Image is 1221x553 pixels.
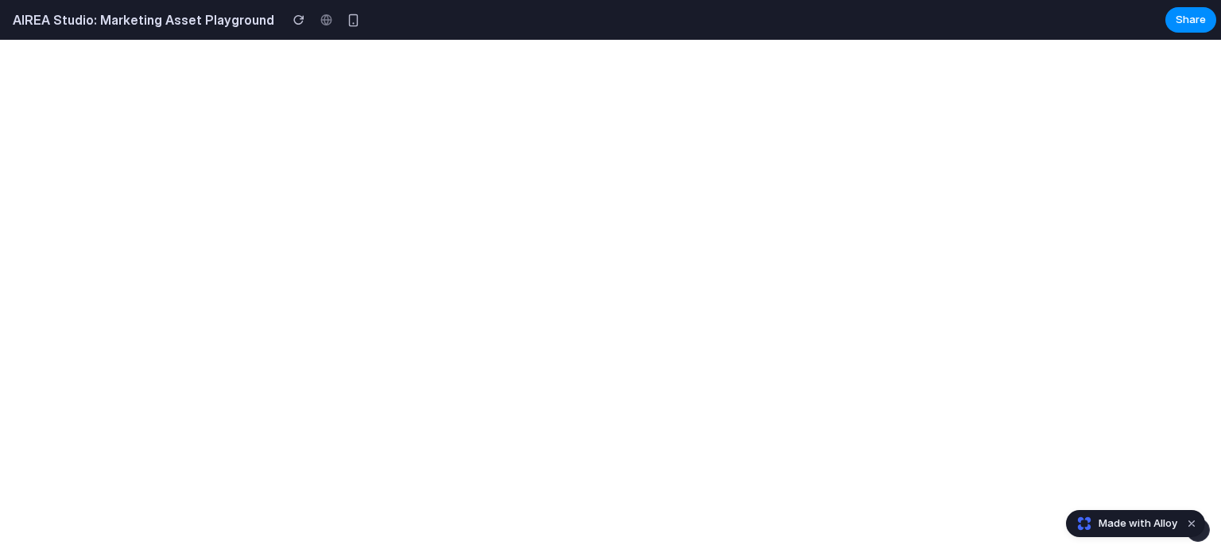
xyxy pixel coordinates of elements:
[1182,514,1201,533] button: Dismiss watermark
[1099,516,1177,532] span: Made with Alloy
[6,10,274,29] h2: AIREA Studio: Marketing Asset Playground
[1176,12,1206,28] span: Share
[1067,516,1179,532] a: Made with Alloy
[1165,7,1216,33] button: Share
